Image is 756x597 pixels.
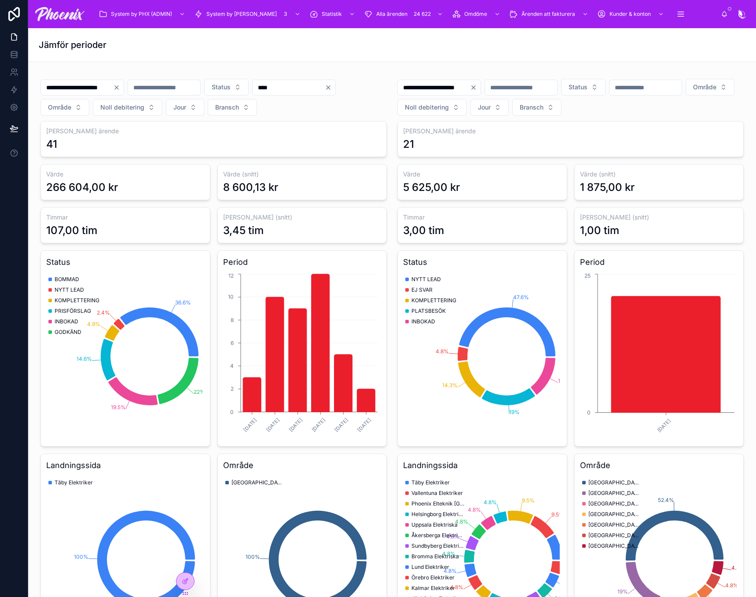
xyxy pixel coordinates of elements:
button: Select Button [561,79,606,95]
button: Select Button [166,99,204,116]
span: Lund Elektriker [411,564,449,571]
div: 21 [403,137,414,151]
h3: Värde [46,170,205,179]
tspan: 9.5% [522,497,535,504]
span: [GEOGRAPHIC_DATA] [588,500,641,507]
span: NYTT LEAD [411,276,441,283]
span: Vallentuna Elektriker [411,490,463,497]
span: System by PHX (ADMIN) [111,11,172,18]
div: 24 622 [411,9,433,19]
div: 266 604,00 kr [46,180,118,194]
span: Åkersberga Elektriker [411,532,464,539]
span: Noll debitering [405,103,449,112]
tspan: 52.4% [657,497,674,503]
div: 1 875,00 kr [580,180,635,194]
h3: [PERSON_NAME] (snitt) [580,213,738,222]
text: [DATE] [242,417,258,433]
a: Ärenden att fakturera [506,6,593,22]
span: Statistik [322,11,342,18]
h3: [PERSON_NAME] (snitt) [223,213,382,222]
span: [GEOGRAPHIC_DATA] [588,511,641,518]
span: KOMPLETTERING [55,297,99,304]
tspan: 9.5% [551,511,564,518]
tspan: 0 [587,409,591,416]
span: Alla ärenden [376,11,407,18]
span: System by [PERSON_NAME] [206,11,277,18]
span: Sundbyberg Elektriker [411,542,464,549]
tspan: 4.9% [87,321,100,327]
div: 107,00 tim [46,223,97,238]
tspan: 19% [509,409,520,415]
div: 3,00 tim [403,223,444,238]
a: System by PHX (ADMIN) [96,6,190,22]
span: Bransch [215,103,239,112]
span: INBOKAD [55,318,78,325]
button: Clear [113,84,124,91]
h3: Värde (snitt) [580,170,738,179]
button: Select Button [470,99,509,116]
span: EJ SVAR [411,286,433,293]
span: [GEOGRAPHIC_DATA] [588,479,641,486]
tspan: 2.4% [97,309,110,316]
div: chart [223,272,382,441]
span: Örebro Elektriker [411,574,455,581]
button: Select Button [208,99,257,116]
div: 5 625,00 kr [403,180,460,194]
tspan: 22% [194,388,205,395]
span: Kunder & konton [609,11,651,18]
text: [DATE] [333,417,349,433]
span: Jour [478,103,491,112]
h3: Värde (snitt) [223,170,382,179]
text: [DATE] [310,417,326,433]
span: [GEOGRAPHIC_DATA] [588,532,641,539]
span: [GEOGRAPHIC_DATA] [588,542,641,549]
div: 41 [46,137,57,151]
span: Område [48,103,71,112]
tspan: 12 [228,272,234,279]
tspan: 19.5% [111,404,126,410]
h1: Jämför perioder [39,39,106,51]
h3: Period [223,256,382,268]
tspan: 4.8% [468,506,481,513]
tspan: 4.8% [484,499,497,505]
span: NYTT LEAD [55,286,84,293]
button: Select Button [40,99,89,116]
text: [DATE] [265,417,281,433]
button: Select Button [204,79,249,95]
tspan: 4.8% [731,564,745,571]
span: BOMMAD [55,276,79,283]
tspan: 47.6% [513,294,529,300]
h3: Timmar [46,213,205,222]
span: Kalmar Elektriker [411,585,455,592]
tspan: 10 [228,293,234,300]
tspan: 8 [231,317,234,323]
span: Noll debitering [100,103,144,112]
tspan: 6 [231,340,234,346]
text: [DATE] [356,417,372,433]
tspan: 36.6% [175,299,191,306]
img: App logo [35,7,84,21]
div: 3,45 tim [223,223,264,238]
span: Status [212,83,231,92]
tspan: 4.8% [455,518,468,525]
span: GODKÄND [55,329,81,336]
span: Status [569,83,587,92]
h3: Period [580,256,738,268]
tspan: 4 [230,363,234,369]
span: Bromma Elektriska [411,553,459,560]
tspan: 14.3% [558,377,573,384]
h3: Område [580,459,738,472]
h3: Landningssida [46,459,205,472]
span: Jour [173,103,186,112]
div: 1,00 tim [580,223,619,238]
span: [GEOGRAPHIC_DATA] [231,479,284,486]
a: Statistik [307,6,360,22]
tspan: 2 [231,385,234,392]
text: [DATE] [287,417,303,433]
button: Select Button [512,99,561,116]
span: [GEOGRAPHIC_DATA] [588,490,641,497]
span: Bransch [520,103,543,112]
span: PLATSBESÖK [411,308,446,315]
span: Helsingborg Elektriker [411,511,464,518]
tspan: 14.3% [442,382,458,388]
